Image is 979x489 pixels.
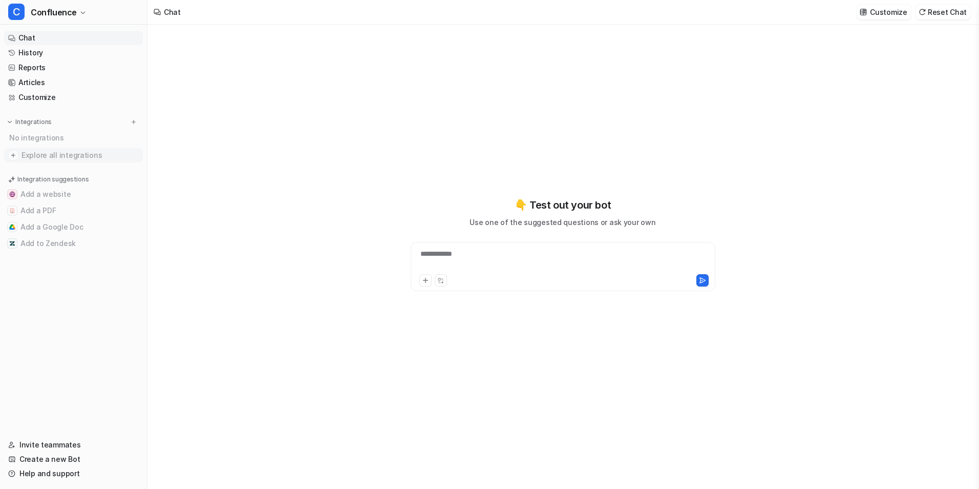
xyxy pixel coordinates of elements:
[4,202,143,219] button: Add a PDFAdd a PDF
[22,147,139,164] span: Explore all integrations
[17,175,89,184] p: Integration suggestions
[8,150,18,160] img: explore all integrations
[6,118,13,126] img: expand menu
[9,191,15,197] img: Add a website
[4,186,143,202] button: Add a websiteAdd a website
[4,46,143,60] a: History
[919,8,926,16] img: reset
[4,219,143,235] button: Add a Google DocAdd a Google Doc
[15,118,52,126] p: Integrations
[860,8,867,16] img: customize
[31,5,77,19] span: Confluence
[4,75,143,90] a: Articles
[470,217,655,228] p: Use one of the suggested questions or ask your own
[4,466,143,481] a: Help and support
[4,60,143,75] a: Reports
[857,5,911,19] button: Customize
[6,129,143,146] div: No integrations
[9,240,15,247] img: Add to Zendesk
[8,4,25,20] span: C
[916,5,971,19] button: Reset Chat
[4,31,143,45] a: Chat
[4,235,143,252] button: Add to ZendeskAdd to Zendesk
[4,148,143,162] a: Explore all integrations
[4,90,143,105] a: Customize
[4,117,55,127] button: Integrations
[515,197,611,213] p: 👇 Test out your bot
[4,438,143,452] a: Invite teammates
[130,118,137,126] img: menu_add.svg
[164,7,181,17] div: Chat
[9,224,15,230] img: Add a Google Doc
[870,7,907,17] p: Customize
[9,208,15,214] img: Add a PDF
[4,452,143,466] a: Create a new Bot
